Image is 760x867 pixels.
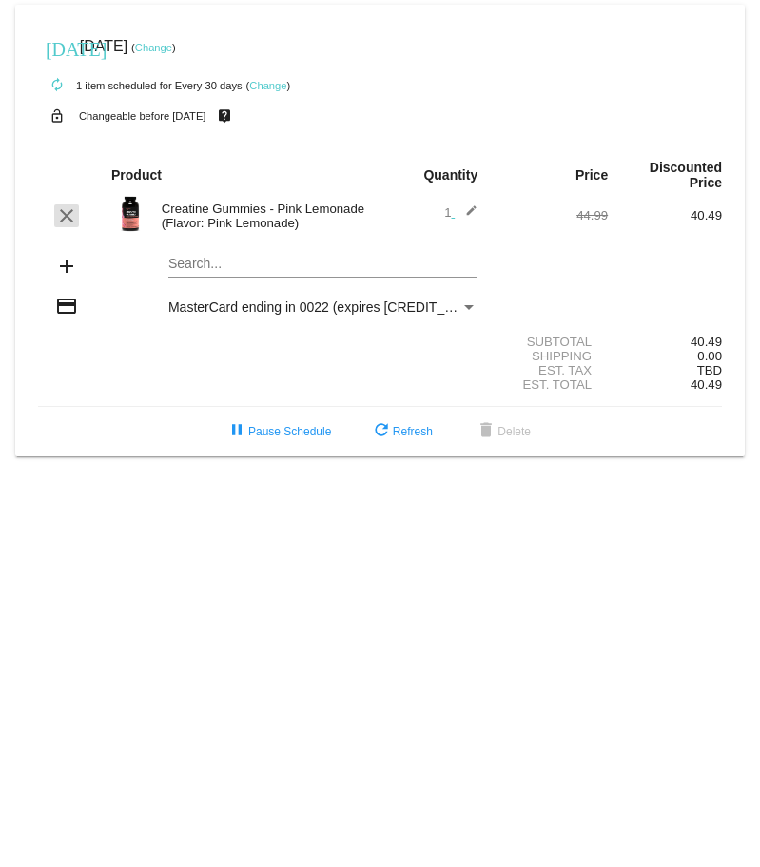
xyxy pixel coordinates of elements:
mat-icon: credit_card [55,295,78,318]
span: Refresh [370,425,433,438]
input: Search... [168,257,477,272]
div: Est. Tax [494,363,608,377]
div: 44.99 [494,208,608,222]
mat-icon: lock_open [46,104,68,128]
div: 40.49 [608,335,722,349]
strong: Quantity [423,167,477,183]
mat-icon: live_help [213,104,236,128]
a: Change [249,80,286,91]
div: Creatine Gummies - Pink Lemonade (Flavor: Pink Lemonade) [152,202,380,230]
button: Pause Schedule [210,414,346,449]
strong: Product [111,167,162,183]
div: Subtotal [494,335,608,349]
mat-icon: delete [475,420,497,443]
mat-icon: clear [55,204,78,227]
mat-select: Payment Method [168,299,477,315]
span: MasterCard ending in 0022 (expires [CREDIT_CARD_DATA]) [168,299,532,315]
span: 1 [444,205,477,220]
strong: Price [575,167,608,183]
div: 40.49 [608,208,722,222]
small: Changeable before [DATE] [79,110,206,122]
small: ( ) [246,80,291,91]
small: ( ) [131,42,176,53]
span: TBD [697,363,722,377]
img: Image-1-Creatine-Gummie-Pink-Lemonade-1000x1000-Roman-Berezecky.png [111,195,149,233]
span: Pause Schedule [225,425,331,438]
button: Refresh [355,414,448,449]
a: Change [135,42,172,53]
div: Est. Total [494,377,608,392]
mat-icon: edit [455,204,477,227]
small: 1 item scheduled for Every 30 days [38,80,243,91]
span: Delete [475,425,531,438]
mat-icon: autorenew [46,74,68,97]
mat-icon: [DATE] [46,36,68,59]
mat-icon: add [55,255,78,278]
span: 40.49 [691,377,722,392]
strong: Discounted Price [650,160,722,190]
mat-icon: pause [225,420,248,443]
button: Delete [459,414,546,449]
span: 0.00 [697,349,722,363]
div: Shipping [494,349,608,363]
mat-icon: refresh [370,420,393,443]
